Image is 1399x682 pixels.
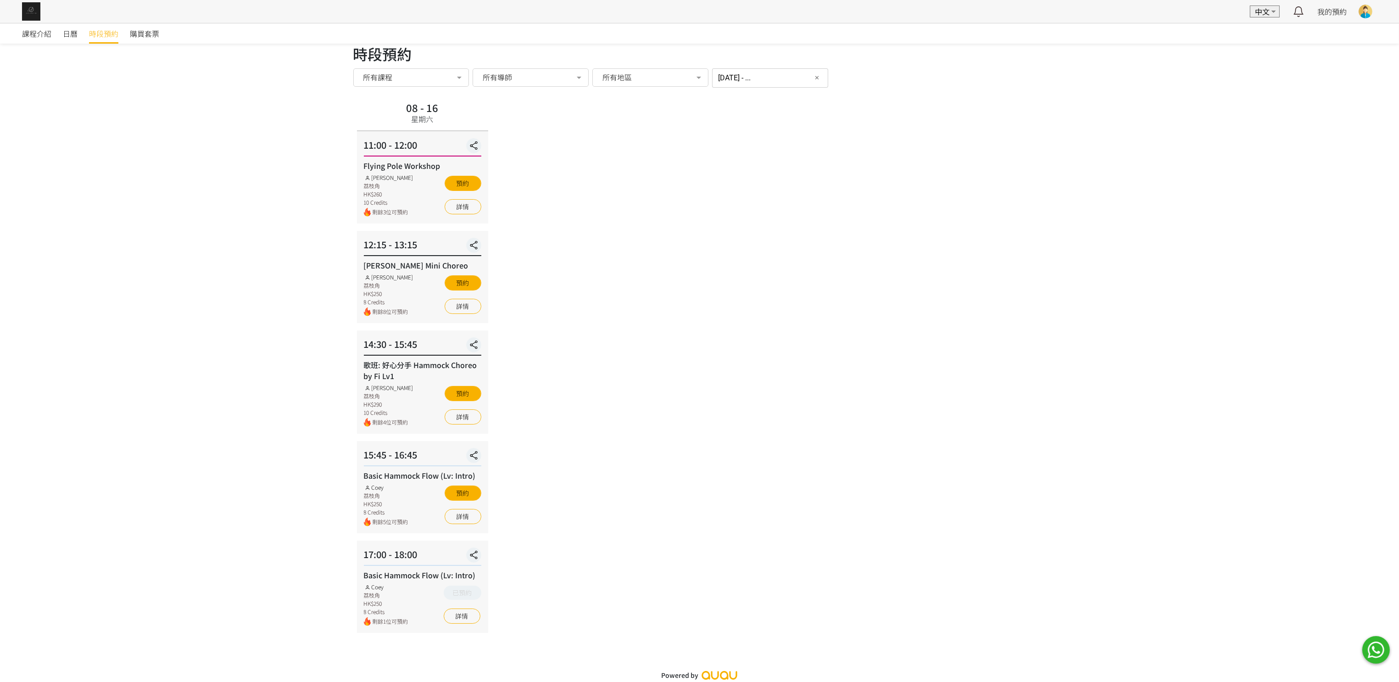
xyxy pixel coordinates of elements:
[364,260,481,271] div: [PERSON_NAME] Mini Choreo
[445,299,481,314] a: 詳情
[364,290,413,298] div: HK$250
[364,298,413,306] div: 8 Credits
[130,28,159,39] span: 購買套票
[364,273,413,281] div: [PERSON_NAME]
[364,281,413,290] div: 荔枝角
[364,470,481,481] div: Basic Hammock Flow (Lv: Intro)
[364,198,413,207] div: 10 Credits
[373,518,408,526] span: 剩餘5位可預約
[22,2,40,21] img: img_61c0148bb0266
[364,408,413,417] div: 10 Credits
[814,73,819,83] span: ✕
[363,73,392,82] span: 所有課程
[364,548,481,566] div: 17:00 - 18:00
[364,418,371,427] img: fire.png
[22,23,51,44] a: 課程介紹
[364,570,481,581] div: Basic Hammock Flow (Lv: Intro)
[373,418,413,427] span: 剩餘4位可預約
[364,208,371,217] img: fire.png
[373,208,413,217] span: 剩餘3位可預約
[364,138,481,157] div: 11:00 - 12:00
[364,307,371,316] img: fire.png
[812,73,823,84] button: ✕
[364,500,408,508] div: HK$250
[364,384,413,392] div: [PERSON_NAME]
[364,190,413,198] div: HK$260
[364,518,371,526] img: fire.png
[364,182,413,190] div: 荔枝角
[63,28,78,39] span: 日曆
[602,73,632,82] span: 所有地區
[373,617,408,626] span: 剩餘1位可預約
[1317,6,1347,17] a: 我的預約
[445,176,481,191] button: 預約
[364,337,481,356] div: 14:30 - 15:45
[364,483,408,492] div: Coey
[412,113,434,124] div: 星期六
[353,43,1046,65] div: 時段預約
[445,509,481,524] a: 詳情
[444,609,480,624] a: 詳情
[483,73,512,82] span: 所有導師
[364,508,408,516] div: 8 Credits
[364,359,481,381] div: 歌班: 好心分手 Hammock Choreo by Fi Lv1
[364,392,413,400] div: 荔枝角
[364,448,481,466] div: 15:45 - 16:45
[364,608,408,616] div: 8 Credits
[445,409,481,425] a: 詳情
[445,275,481,291] button: 預約
[364,400,413,408] div: HK$290
[445,199,481,214] a: 詳情
[364,599,408,608] div: HK$250
[445,486,481,501] button: 預約
[364,160,481,171] div: Flying Pole Workshop
[445,386,481,401] button: 預約
[130,23,159,44] a: 購買套票
[22,28,51,39] span: 課程介紹
[373,307,413,316] span: 剩餘8位可預約
[89,23,118,44] a: 時段預約
[364,173,413,182] div: [PERSON_NAME]
[444,586,481,600] button: 已預約
[364,492,408,500] div: 荔枝角
[364,617,371,626] img: fire.png
[712,68,828,88] input: 篩選日期
[407,102,439,112] div: 08 - 16
[364,583,408,591] div: Coey
[89,28,118,39] span: 時段預約
[63,23,78,44] a: 日曆
[364,591,408,599] div: 荔枝角
[364,238,481,256] div: 12:15 - 13:15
